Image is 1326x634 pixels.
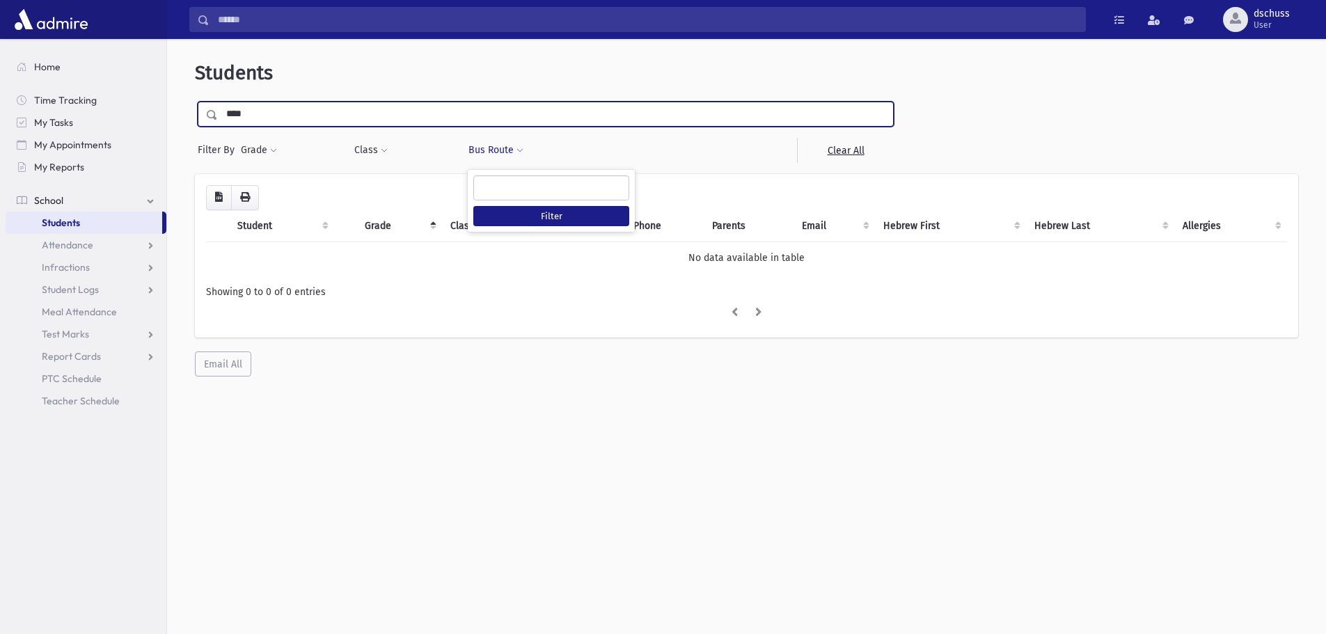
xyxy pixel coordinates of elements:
button: Class [354,138,388,163]
button: Print [231,185,259,210]
input: Search [210,7,1085,32]
button: Grade [240,138,278,163]
span: My Reports [34,161,84,173]
a: Infractions [6,256,166,278]
th: Parents [704,210,794,242]
span: Infractions [42,261,90,274]
a: Students [6,212,162,234]
div: Showing 0 to 0 of 0 entries [206,285,1287,299]
a: My Reports [6,156,166,178]
span: Meal Attendance [42,306,117,318]
a: Home [6,56,166,78]
span: Students [195,61,273,84]
span: User [1254,19,1290,31]
a: Meal Attendance [6,301,166,323]
a: Teacher Schedule [6,390,166,412]
th: Grade: activate to sort column descending [356,210,441,242]
span: Attendance [42,239,93,251]
span: PTC Schedule [42,372,102,385]
button: Bus Route [468,138,524,163]
a: School [6,189,166,212]
th: Email: activate to sort column ascending [794,210,875,242]
th: Allergies: activate to sort column ascending [1174,210,1287,242]
a: My Appointments [6,134,166,156]
span: Report Cards [42,350,101,363]
span: Test Marks [42,328,89,340]
span: Student Logs [42,283,99,296]
span: Students [42,216,80,229]
button: Filter [473,206,629,226]
th: Student: activate to sort column ascending [229,210,334,242]
span: dschuss [1254,8,1290,19]
span: Filter By [198,143,240,157]
span: Home [34,61,61,73]
img: AdmirePro [11,6,91,33]
th: Hebrew First: activate to sort column ascending [875,210,1025,242]
th: Hebrew Last: activate to sort column ascending [1026,210,1175,242]
span: My Appointments [34,138,111,151]
a: Test Marks [6,323,166,345]
a: Student Logs [6,278,166,301]
span: Teacher Schedule [42,395,120,407]
a: Attendance [6,234,166,256]
button: Email All [195,351,251,377]
span: Time Tracking [34,94,97,106]
span: School [34,194,63,207]
th: Phone [625,210,704,242]
a: PTC Schedule [6,367,166,390]
a: Time Tracking [6,89,166,111]
button: CSV [206,185,232,210]
a: Clear All [797,138,894,163]
td: No data available in table [206,241,1287,274]
a: Report Cards [6,345,166,367]
span: My Tasks [34,116,73,129]
a: My Tasks [6,111,166,134]
th: Class: activate to sort column ascending [442,210,520,242]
